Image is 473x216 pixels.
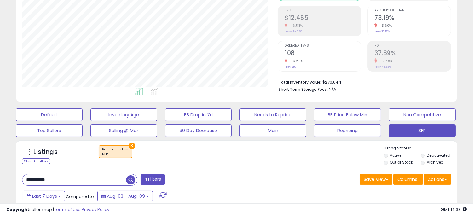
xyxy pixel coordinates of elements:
button: Default [16,108,83,121]
label: Out of Stock [390,160,413,165]
span: Compared to: [66,194,95,200]
button: BB Price Below Min [314,108,381,121]
button: BB Drop in 7d [165,108,232,121]
button: 30 Day Decrease [165,124,232,137]
h2: $12,485 [285,14,361,23]
span: Columns [397,176,417,183]
button: Selling @ Max [90,124,157,137]
span: ROI [374,44,451,48]
span: Avg. Buybox Share [374,9,451,12]
label: Active [390,153,401,158]
small: -15.40% [377,59,393,63]
button: Actions [424,174,451,185]
small: Prev: $14,957 [285,30,302,33]
small: -5.60% [377,23,392,28]
button: Repricing [314,124,381,137]
small: Prev: 44.55% [374,65,391,69]
button: SFP [389,124,456,137]
h2: 108 [285,50,361,58]
div: seller snap | | [6,207,109,213]
li: $270,644 [279,78,446,85]
small: Prev: 77.53% [374,30,391,33]
span: N/A [329,86,336,92]
button: Filters [141,174,165,185]
button: × [129,143,135,149]
h5: Listings [33,148,58,156]
button: Inventory Age [90,108,157,121]
span: Reprice method : [102,147,129,156]
button: Non Competitive [389,108,456,121]
div: SFP [102,152,129,156]
label: Deactivated [427,153,450,158]
label: Archived [427,160,444,165]
a: Privacy Policy [82,207,109,213]
button: Last 7 Days [23,191,65,201]
span: Ordered Items [285,44,361,48]
button: Columns [393,174,423,185]
button: Needs to Reprice [239,108,306,121]
div: Clear All Filters [22,158,50,164]
a: Terms of Use [54,207,81,213]
small: -16.28% [287,59,303,63]
small: -16.53% [287,23,303,28]
b: Short Term Storage Fees: [279,87,328,92]
button: Save View [360,174,392,185]
button: Aug-03 - Aug-09 [97,191,153,201]
small: Prev: 129 [285,65,296,69]
button: Top Sellers [16,124,83,137]
p: Listing States: [384,145,457,151]
span: 2025-08-17 14:38 GMT [441,207,467,213]
h2: 73.19% [374,14,451,23]
span: Profit [285,9,361,12]
span: Last 7 Days [32,193,57,199]
h2: 37.69% [374,50,451,58]
strong: Copyright [6,207,29,213]
b: Total Inventory Value: [279,79,321,85]
button: Main [239,124,306,137]
span: Aug-03 - Aug-09 [107,193,145,199]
